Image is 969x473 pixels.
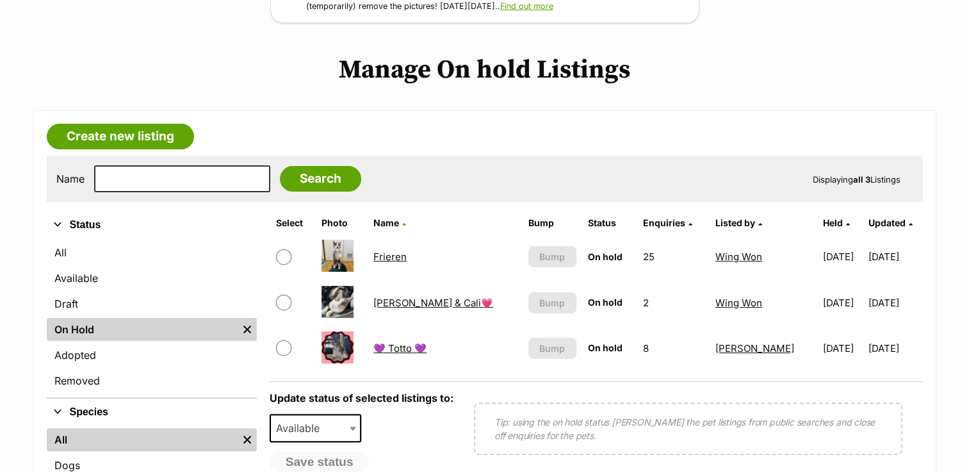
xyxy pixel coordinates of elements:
th: Select [271,213,315,233]
span: Bump [539,342,565,355]
td: [DATE] [868,235,922,279]
a: Find out more [500,1,553,11]
a: Wing Won [715,251,762,263]
span: On hold [588,297,623,308]
td: [DATE] [868,326,922,370]
span: Held [823,217,843,228]
a: Listed by [715,217,762,228]
button: Save status [270,452,370,472]
a: 💜 Totto 💜 [373,342,427,354]
span: translation missing: en.admin.listings.index.attributes.enquiries [642,217,685,228]
a: All [47,428,238,451]
span: Bump [539,296,565,310]
td: [DATE] [818,326,867,370]
th: Photo [316,213,367,233]
input: Search [280,166,361,192]
span: Updated [868,217,906,228]
span: Displaying Listings [813,174,900,185]
span: On hold [588,342,623,353]
span: Available [271,419,332,437]
a: On Hold [47,318,238,341]
a: Frieren [373,251,407,263]
a: Removed [47,369,257,392]
a: Create new listing [47,124,194,149]
a: Enquiries [642,217,692,228]
th: Status [583,213,637,233]
div: Status [47,238,257,397]
a: Updated [868,217,913,228]
td: [DATE] [868,281,922,325]
td: 2 [637,281,708,325]
button: Species [47,404,257,420]
a: Adopted [47,344,257,367]
p: Tip: using the on hold status [PERSON_NAME] the pet listings from public searches and close off e... [494,415,882,442]
td: [DATE] [818,281,867,325]
td: [DATE] [818,235,867,279]
a: [PERSON_NAME] & Cali💗 [373,297,493,309]
label: Name [56,173,85,185]
span: Bump [539,250,565,263]
a: Draft [47,292,257,315]
a: Available [47,267,257,290]
td: 25 [637,235,708,279]
strong: all 3 [853,174,870,185]
th: Bump [523,213,582,233]
button: Bump [528,292,576,313]
a: All [47,241,257,264]
a: Remove filter [238,428,257,451]
span: On hold [588,251,623,262]
a: Held [823,217,850,228]
button: Bump [528,338,576,359]
a: Remove filter [238,318,257,341]
button: Status [47,217,257,233]
a: Wing Won [715,297,762,309]
a: [PERSON_NAME] [715,342,794,354]
span: Listed by [715,217,755,228]
span: Available [270,414,362,442]
span: Name [373,217,399,228]
label: Update status of selected listings to: [270,392,453,404]
button: Bump [528,246,576,267]
a: Name [373,217,406,228]
td: 8 [637,326,708,370]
